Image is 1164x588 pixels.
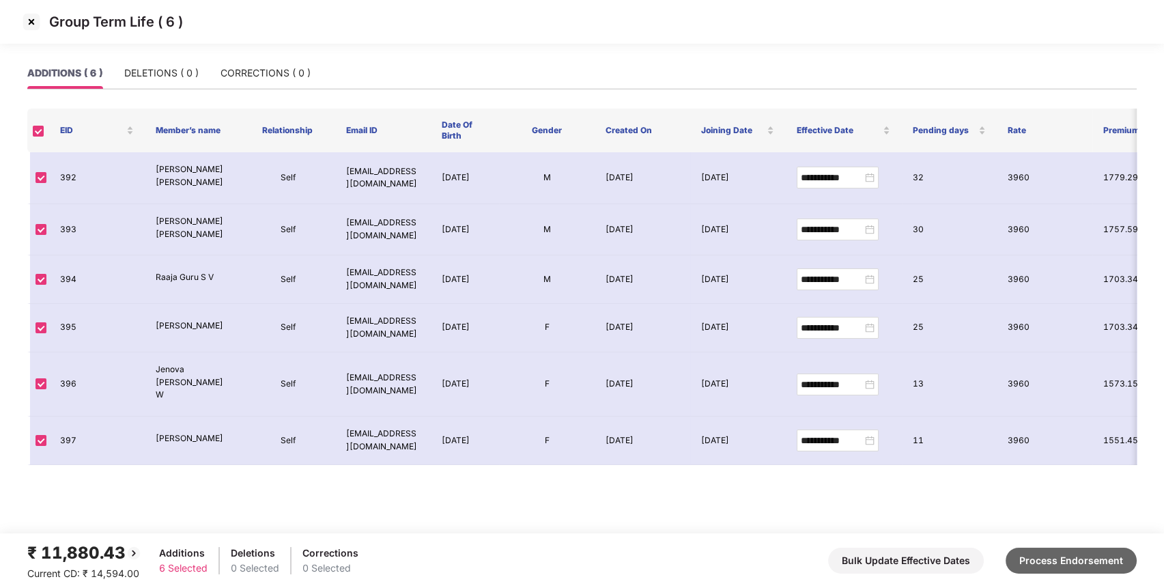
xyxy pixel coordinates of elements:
td: 394 [49,255,145,304]
td: [DATE] [595,304,690,352]
td: 30 [902,204,997,256]
td: [DATE] [431,204,499,256]
p: Raaja Guru S V [156,271,229,284]
div: ADDITIONS ( 6 ) [27,66,102,81]
td: [DATE] [690,417,786,465]
td: 3960 [997,304,1092,352]
td: [EMAIL_ADDRESS][DOMAIN_NAME] [335,152,431,204]
td: [DATE] [595,152,690,204]
td: 11 [902,417,997,465]
p: [PERSON_NAME] [PERSON_NAME] [156,163,229,189]
img: svg+xml;base64,PHN2ZyBpZD0iQmFjay0yMHgyMCIgeG1sbnM9Imh0dHA6Ly93d3cudzMub3JnLzIwMDAvc3ZnIiB3aWR0aD... [126,545,142,561]
button: Bulk Update Effective Dates [828,548,984,574]
td: Self [240,417,336,465]
td: [DATE] [690,255,786,304]
td: [DATE] [431,152,499,204]
td: 3960 [997,417,1092,465]
th: Gender [499,109,595,152]
td: [EMAIL_ADDRESS][DOMAIN_NAME] [335,204,431,256]
div: Additions [159,546,208,561]
th: EID [49,109,145,152]
td: [DATE] [690,352,786,417]
th: Date Of Birth [431,109,499,152]
td: F [499,417,595,465]
p: [PERSON_NAME] [156,320,229,333]
div: 0 Selected [231,561,279,576]
td: [DATE] [690,152,786,204]
td: [DATE] [431,255,499,304]
td: [DATE] [595,417,690,465]
td: M [499,204,595,256]
button: Process Endorsement [1006,548,1137,574]
div: CORRECTIONS ( 0 ) [221,66,311,81]
td: M [499,152,595,204]
td: [EMAIL_ADDRESS][DOMAIN_NAME] [335,352,431,417]
td: 3960 [997,255,1092,304]
td: [EMAIL_ADDRESS][DOMAIN_NAME] [335,417,431,465]
td: [DATE] [431,304,499,352]
p: [PERSON_NAME] [PERSON_NAME] [156,215,229,241]
p: Group Term Life ( 6 ) [49,14,183,30]
td: [DATE] [595,255,690,304]
td: [EMAIL_ADDRESS][DOMAIN_NAME] [335,304,431,352]
td: 13 [902,352,997,417]
p: Jenova [PERSON_NAME] W [156,363,229,402]
td: 396 [49,352,145,417]
img: svg+xml;base64,PHN2ZyBpZD0iQ3Jvc3MtMzJ4MzIiIHhtbG5zPSJodHRwOi8vd3d3LnczLm9yZy8yMDAwL3N2ZyIgd2lkdG... [20,11,42,33]
span: Current CD: ₹ 14,594.00 [27,568,139,579]
div: ₹ 11,880.43 [27,540,142,566]
td: [DATE] [431,352,499,417]
th: Effective Date [785,109,901,152]
th: Rate [997,109,1092,152]
td: Self [240,255,336,304]
div: 0 Selected [302,561,358,576]
th: Email ID [335,109,431,152]
th: Joining Date [690,109,786,152]
span: Pending days [912,125,976,136]
td: [DATE] [595,352,690,417]
td: Self [240,304,336,352]
td: F [499,352,595,417]
td: F [499,304,595,352]
div: Deletions [231,546,279,561]
td: 25 [902,255,997,304]
th: Member’s name [145,109,240,152]
td: 3960 [997,204,1092,256]
span: EID [60,125,124,136]
th: Pending days [901,109,997,152]
td: M [499,255,595,304]
p: [PERSON_NAME] [156,432,229,445]
td: [DATE] [431,417,499,465]
td: 397 [49,417,145,465]
td: [DATE] [595,204,690,256]
td: Self [240,204,336,256]
th: Created On [595,109,690,152]
div: 6 Selected [159,561,208,576]
td: 32 [902,152,997,204]
td: 3960 [997,152,1092,204]
td: [DATE] [690,304,786,352]
div: Corrections [302,546,358,561]
td: 395 [49,304,145,352]
td: 25 [902,304,997,352]
th: Relationship [240,109,336,152]
span: Effective Date [796,125,880,136]
span: Joining Date [701,125,765,136]
div: DELETIONS ( 0 ) [124,66,199,81]
td: 392 [49,152,145,204]
td: 393 [49,204,145,256]
td: Self [240,152,336,204]
td: [DATE] [690,204,786,256]
td: 3960 [997,352,1092,417]
td: Self [240,352,336,417]
td: [EMAIL_ADDRESS][DOMAIN_NAME] [335,255,431,304]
